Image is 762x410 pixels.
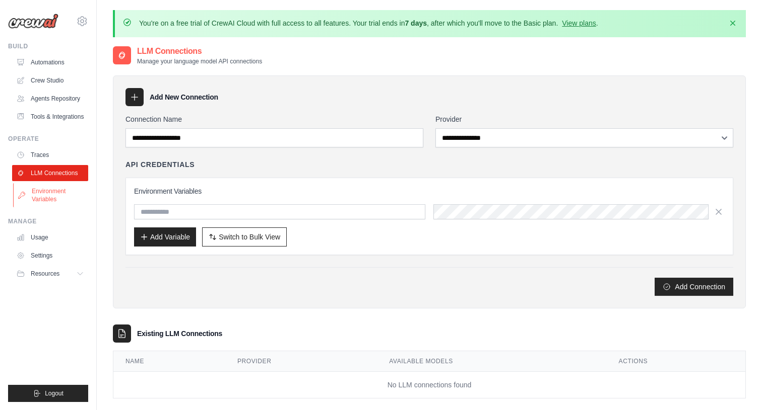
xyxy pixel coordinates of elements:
[134,227,196,247] button: Add Variable
[8,14,58,29] img: Logo
[405,19,427,27] strong: 7 days
[435,114,733,124] label: Provider
[45,389,63,397] span: Logout
[219,232,280,242] span: Switch to Bulk View
[12,147,88,163] a: Traces
[12,248,88,264] a: Settings
[12,72,88,89] a: Crew Studio
[137,57,262,65] p: Manage your language model API connections
[12,91,88,107] a: Agents Repository
[377,351,606,372] th: Available Models
[113,372,745,398] td: No LLM connections found
[134,186,725,196] h3: Environment Variables
[137,45,262,57] h2: LLM Connections
[113,351,225,372] th: Name
[8,385,88,402] button: Logout
[8,217,88,225] div: Manage
[125,114,423,124] label: Connection Name
[562,19,596,27] a: View plans
[12,165,88,181] a: LLM Connections
[13,183,89,207] a: Environment Variables
[150,92,218,102] h3: Add New Connection
[125,159,195,170] h4: API Credentials
[12,54,88,70] a: Automations
[139,18,598,28] p: You're on a free trial of CrewAI Cloud with full access to all features. Your trial ends in , aft...
[8,42,88,50] div: Build
[225,351,377,372] th: Provider
[12,266,88,282] button: Resources
[8,135,88,143] div: Operate
[31,270,59,278] span: Resources
[607,351,745,372] th: Actions
[12,229,88,245] a: Usage
[202,227,287,247] button: Switch to Bulk View
[655,278,733,296] button: Add Connection
[137,329,222,339] h3: Existing LLM Connections
[12,109,88,125] a: Tools & Integrations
